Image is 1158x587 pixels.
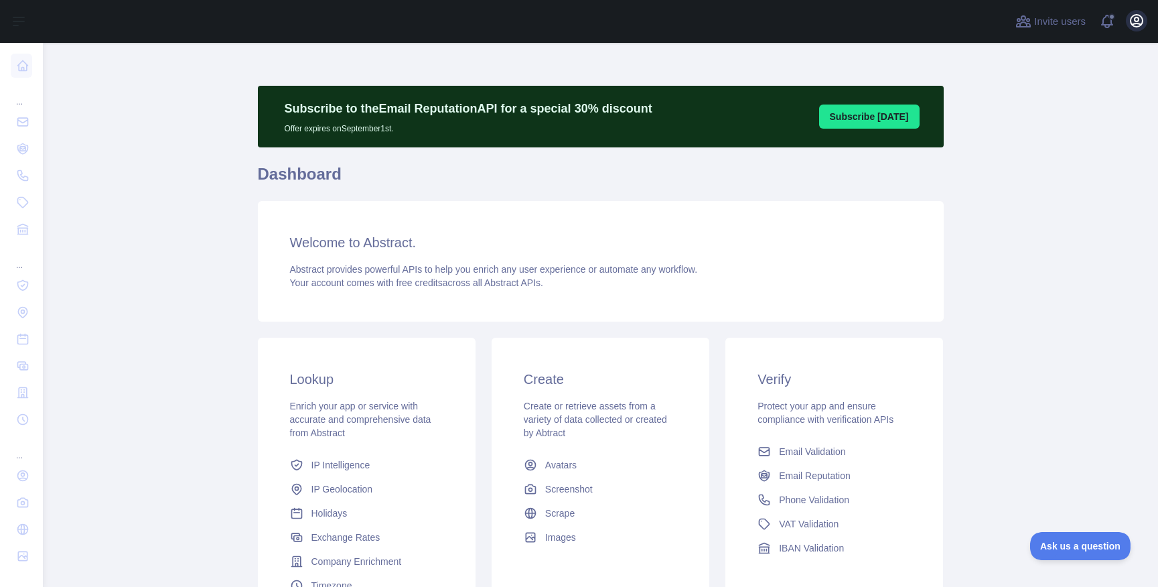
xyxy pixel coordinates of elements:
[11,434,32,461] div: ...
[11,244,32,271] div: ...
[757,370,911,389] h3: Verify
[11,80,32,107] div: ...
[752,464,916,488] a: Email Reputation
[545,482,593,496] span: Screenshot
[752,512,916,536] a: VAT Validation
[779,517,839,531] span: VAT Validation
[290,277,543,288] span: Your account comes with across all Abstract APIs.
[285,477,449,501] a: IP Geolocation
[1034,14,1086,29] span: Invite users
[285,99,652,118] p: Subscribe to the Email Reputation API for a special 30 % discount
[290,401,431,438] span: Enrich your app or service with accurate and comprehensive data from Abstract
[545,507,575,520] span: Scrape
[1030,532,1131,560] iframe: Toggle Customer Support
[524,401,667,438] span: Create or retrieve assets from a variety of data collected or created by Abtract
[779,469,851,482] span: Email Reputation
[1013,11,1088,32] button: Invite users
[752,488,916,512] a: Phone Validation
[779,445,845,458] span: Email Validation
[518,525,682,549] a: Images
[819,105,920,129] button: Subscribe [DATE]
[752,536,916,560] a: IBAN Validation
[311,482,373,496] span: IP Geolocation
[285,525,449,549] a: Exchange Rates
[396,277,443,288] span: free credits
[545,458,577,472] span: Avatars
[311,531,380,544] span: Exchange Rates
[779,541,844,555] span: IBAN Validation
[518,501,682,525] a: Scrape
[290,370,443,389] h3: Lookup
[258,164,944,196] h1: Dashboard
[311,458,370,472] span: IP Intelligence
[285,549,449,574] a: Company Enrichment
[285,501,449,525] a: Holidays
[311,507,348,520] span: Holidays
[757,401,893,425] span: Protect your app and ensure compliance with verification APIs
[311,555,402,568] span: Company Enrichment
[545,531,576,544] span: Images
[779,493,849,507] span: Phone Validation
[752,440,916,464] a: Email Validation
[290,264,698,275] span: Abstract provides powerful APIs to help you enrich any user experience or automate any workflow.
[290,233,912,252] h3: Welcome to Abstract.
[285,453,449,477] a: IP Intelligence
[518,453,682,477] a: Avatars
[524,370,677,389] h3: Create
[518,477,682,501] a: Screenshot
[285,118,652,134] p: Offer expires on September 1st.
